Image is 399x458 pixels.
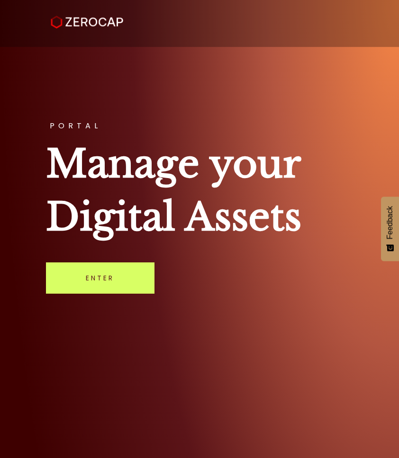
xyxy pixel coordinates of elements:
[386,206,394,239] span: Feedback
[46,122,354,130] h3: PORTAL
[51,16,123,29] img: ZeroCap
[46,262,154,294] a: Enter
[381,197,399,261] button: Feedback - Show survey
[46,137,354,243] h1: Manage your Digital Assets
